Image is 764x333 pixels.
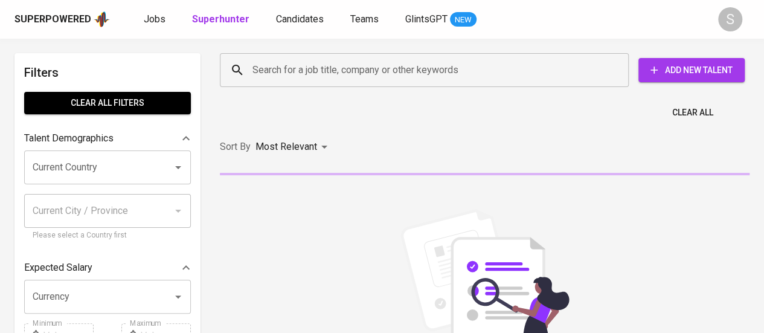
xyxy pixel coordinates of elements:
[192,13,249,25] b: Superhunter
[144,12,168,27] a: Jobs
[255,140,317,154] p: Most Relevant
[350,13,379,25] span: Teams
[14,13,91,27] div: Superpowered
[24,126,191,150] div: Talent Demographics
[350,12,381,27] a: Teams
[718,7,742,31] div: S
[450,14,477,26] span: NEW
[255,136,332,158] div: Most Relevant
[14,10,110,28] a: Superpoweredapp logo
[94,10,110,28] img: app logo
[34,95,181,111] span: Clear All filters
[667,102,718,124] button: Clear All
[24,260,92,275] p: Expected Salary
[170,159,187,176] button: Open
[276,12,326,27] a: Candidates
[192,12,252,27] a: Superhunter
[638,58,745,82] button: Add New Talent
[33,230,182,242] p: Please select a Country first
[276,13,324,25] span: Candidates
[170,288,187,305] button: Open
[144,13,165,25] span: Jobs
[672,105,713,120] span: Clear All
[24,63,191,82] h6: Filters
[24,92,191,114] button: Clear All filters
[24,256,191,280] div: Expected Salary
[24,131,114,146] p: Talent Demographics
[648,63,735,78] span: Add New Talent
[405,12,477,27] a: GlintsGPT NEW
[405,13,448,25] span: GlintsGPT
[220,140,251,154] p: Sort By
